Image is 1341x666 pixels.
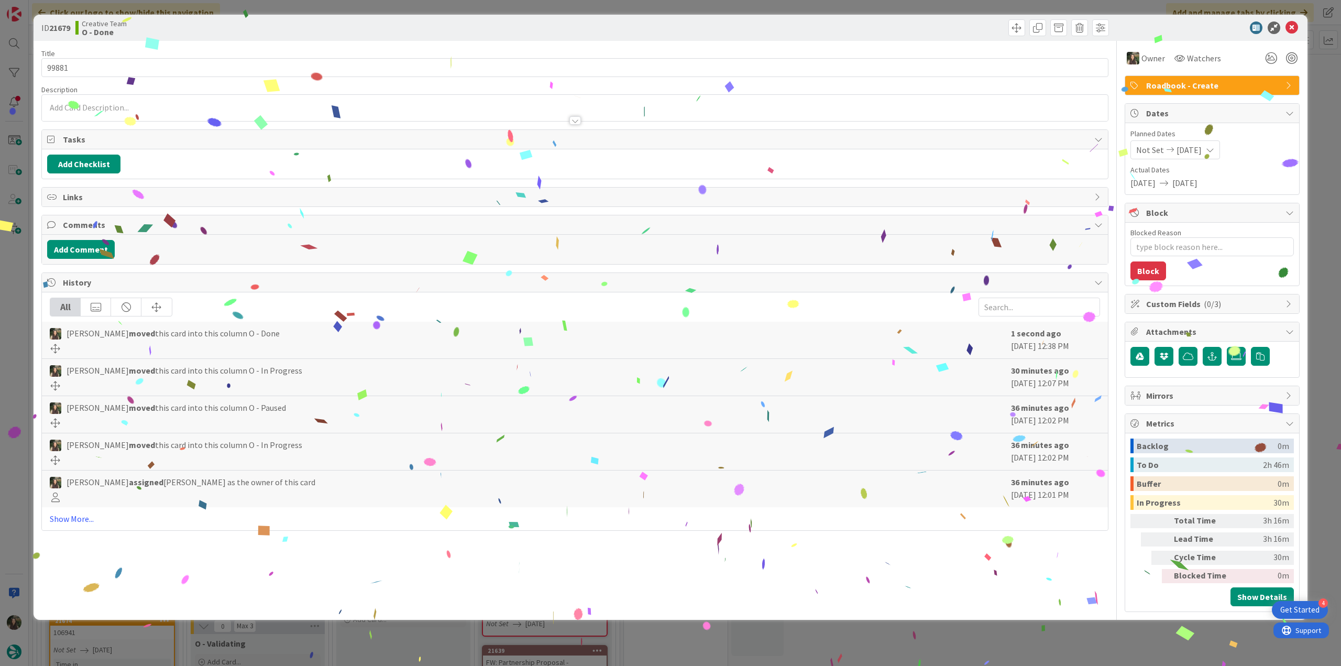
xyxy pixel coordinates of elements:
img: IG [50,402,61,414]
div: Lead Time [1174,532,1232,547]
input: type card name here... [41,58,1108,77]
b: 1 second ago [1011,328,1061,339]
span: Not Set [1136,144,1164,156]
div: Get Started [1280,605,1320,615]
div: 0m [1278,476,1289,491]
span: Actual Dates [1130,165,1294,176]
div: Open Get Started checklist, remaining modules: 4 [1272,601,1328,619]
div: [DATE] 12:07 PM [1011,364,1100,390]
span: Custom Fields [1146,298,1280,310]
b: assigned [129,477,163,487]
b: 36 minutes ago [1011,402,1069,413]
div: Backlog [1137,439,1278,453]
div: All [50,298,81,316]
b: 21679 [49,23,70,33]
button: Add Comment [47,240,115,259]
div: Blocked Time [1174,569,1232,583]
span: Description [41,85,78,94]
span: Metrics [1146,417,1280,430]
b: moved [129,440,155,450]
span: Planned Dates [1130,128,1294,139]
span: ( 0/3 ) [1204,299,1221,309]
div: 0m [1236,569,1289,583]
span: Attachments [1146,325,1280,338]
b: moved [129,365,155,376]
div: [DATE] 12:01 PM [1011,476,1100,502]
div: 30m [1273,495,1289,510]
button: Block [1130,261,1166,280]
span: Roadbook - Create [1146,79,1280,92]
label: Title [41,49,55,58]
div: 3h 16m [1236,514,1289,528]
a: Show More... [50,512,1100,525]
div: 4 [1318,598,1328,608]
span: [PERSON_NAME] [PERSON_NAME] as the owner of this card [67,476,315,488]
b: 36 minutes ago [1011,440,1069,450]
div: 2h 46m [1263,457,1289,472]
span: [DATE] [1172,177,1197,189]
b: 30 minutes ago [1011,365,1069,376]
span: [DATE] [1177,144,1202,156]
b: 36 minutes ago [1011,477,1069,487]
div: Cycle Time [1174,551,1232,565]
div: [DATE] 12:02 PM [1011,401,1100,428]
div: 30m [1236,551,1289,565]
span: Links [63,191,1089,203]
div: [DATE] 12:38 PM [1011,327,1100,353]
b: moved [129,328,155,339]
div: [DATE] 12:02 PM [1011,439,1100,465]
div: 0m [1278,439,1289,453]
b: moved [129,402,155,413]
span: Owner [1141,52,1165,64]
label: Blocked Reason [1130,228,1181,237]
span: Creative Team [82,19,127,28]
img: IG [50,440,61,451]
span: Tasks [63,133,1089,146]
span: Comments [63,219,1089,231]
img: IG [50,365,61,377]
img: IG [50,477,61,488]
div: Buffer [1137,476,1278,491]
div: In Progress [1137,495,1273,510]
span: ID [41,21,70,34]
span: Dates [1146,107,1280,119]
div: 3h 16m [1236,532,1289,547]
img: IG [50,328,61,340]
span: [PERSON_NAME] this card into this column O - Paused [67,401,286,414]
b: O - Done [82,28,127,36]
div: Total Time [1174,514,1232,528]
button: Show Details [1230,587,1294,606]
span: Block [1146,206,1280,219]
span: [PERSON_NAME] this card into this column O - In Progress [67,364,302,377]
div: To Do [1137,457,1263,472]
span: Support [22,2,48,14]
span: [PERSON_NAME] this card into this column O - In Progress [67,439,302,451]
input: Search... [979,298,1100,316]
img: IG [1127,52,1139,64]
span: [PERSON_NAME] this card into this column O - Done [67,327,280,340]
span: Watchers [1187,52,1221,64]
span: History [63,276,1089,289]
button: Add Checklist [47,155,120,173]
span: Mirrors [1146,389,1280,402]
span: [DATE] [1130,177,1156,189]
